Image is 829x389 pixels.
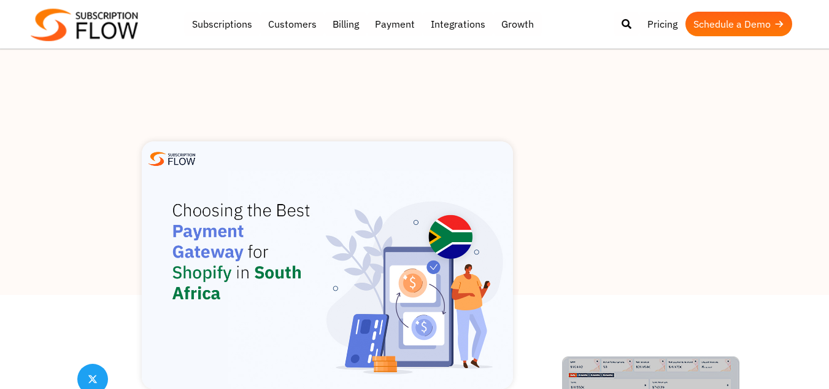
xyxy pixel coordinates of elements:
[639,12,685,36] a: Pricing
[367,12,423,36] a: Payment
[325,12,367,36] a: Billing
[493,12,542,36] a: Growth
[184,12,260,36] a: Subscriptions
[260,12,325,36] a: Customers
[685,12,792,36] a: Schedule a Demo
[423,12,493,36] a: Integrations
[31,9,138,41] img: Subscriptionflow
[142,141,513,389] img: Choosing the Best Payment Gateway for Shopify in South Africa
